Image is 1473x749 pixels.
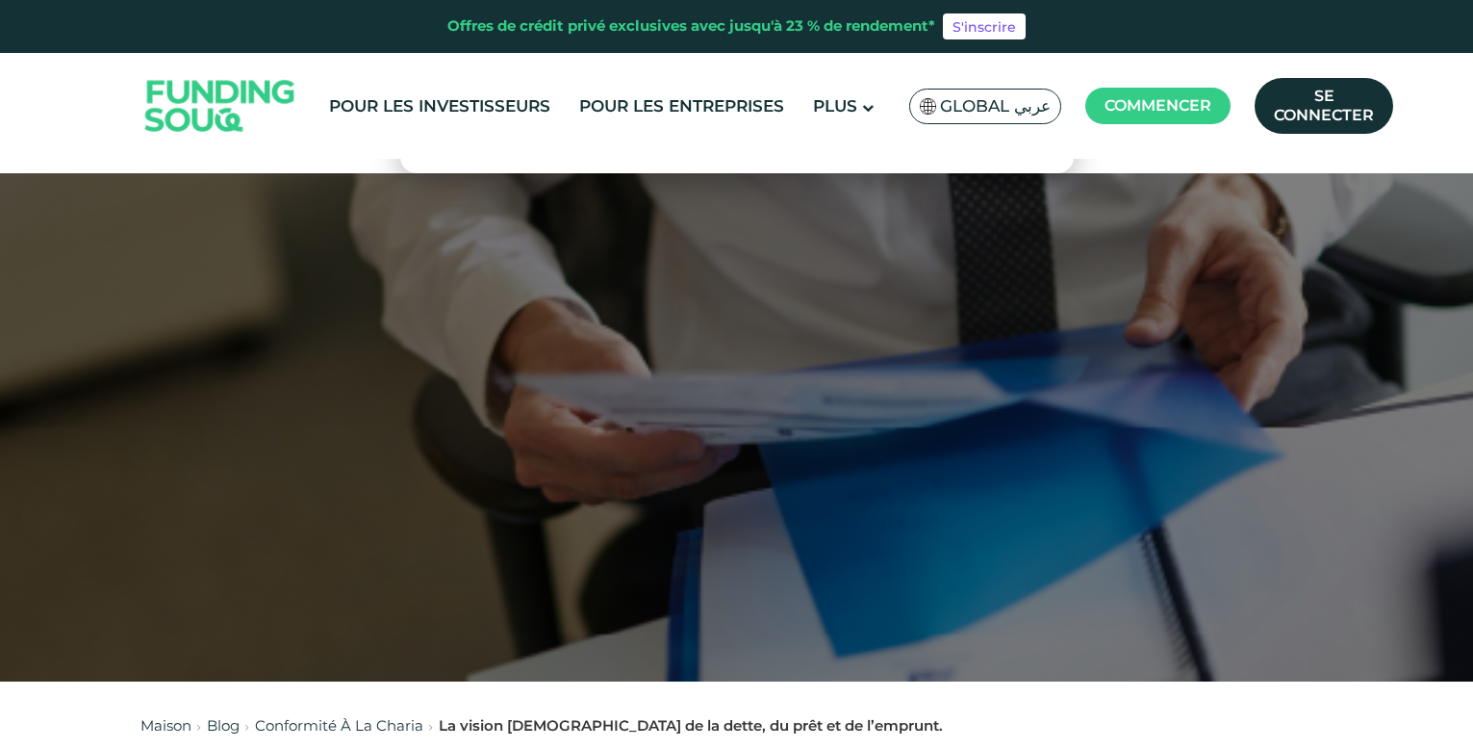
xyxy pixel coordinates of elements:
a: Conformité à la charia [255,716,423,735]
font: La vision [DEMOGRAPHIC_DATA] de la dette, du prêt et de l’emprunt. [439,716,943,735]
a: Pour les investisseurs [324,90,555,122]
a: S'inscrire [943,13,1026,40]
font: S'inscrire [952,18,1016,36]
font: Plus [813,96,857,116]
font: Se connecter [1274,87,1374,124]
a: Pour les entreprises [574,90,789,122]
font: Global عربي [940,96,1051,116]
a: Se connecter [1255,78,1393,134]
img: Logo [126,58,315,155]
font: Commencer [1105,96,1211,115]
font: Offres de crédit privé exclusives avec jusqu'à 23 % de rendement* [447,16,935,35]
a: Blog [207,716,240,735]
img: Drapeau de l'Afrique du Sud [920,98,937,115]
font: Pour les investisseurs [329,96,550,116]
font: Pour les entreprises [579,96,784,116]
a: Maison [140,716,191,735]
